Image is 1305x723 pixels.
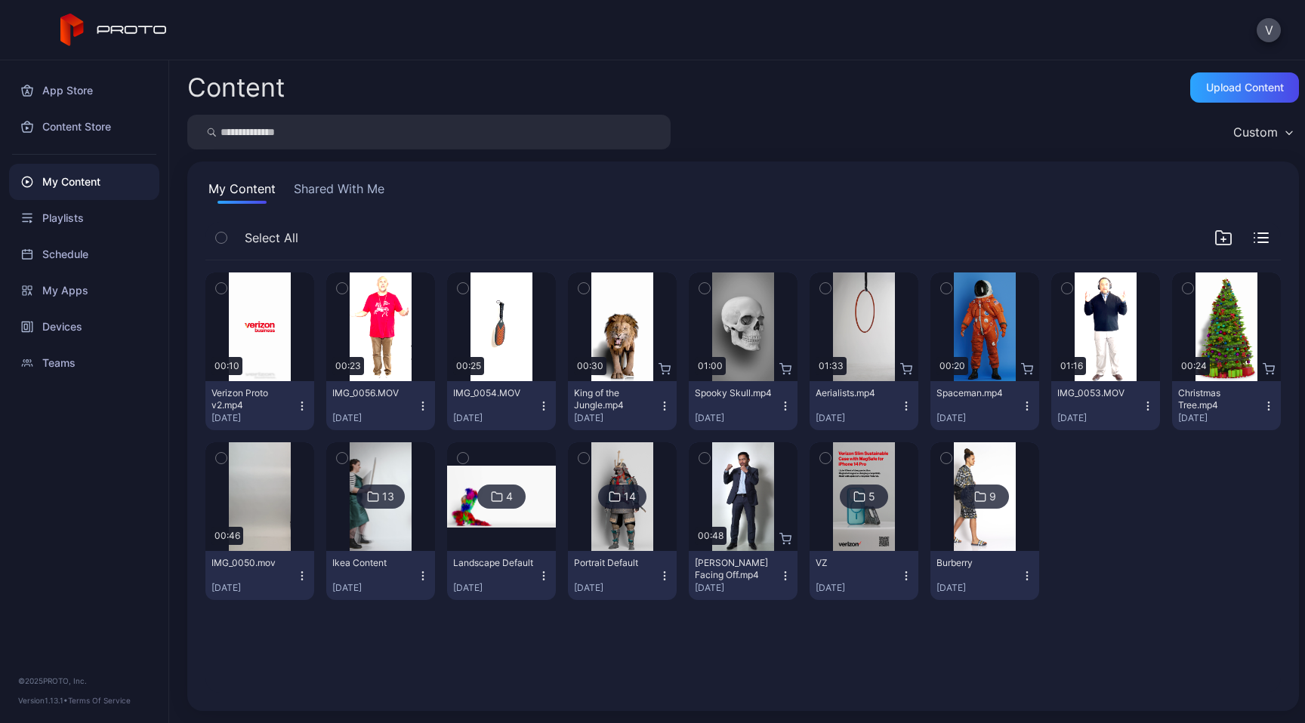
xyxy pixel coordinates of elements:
div: IMG_0056.MOV [332,387,415,399]
button: IMG_0054.MOV[DATE] [447,381,556,430]
div: 13 [382,490,394,503]
a: My Content [9,164,159,200]
button: Spooky Skull.mp4[DATE] [689,381,797,430]
button: King of the Jungle.mp4[DATE] [568,381,677,430]
div: [DATE] [695,582,779,594]
div: [DATE] [574,412,659,424]
div: [DATE] [332,412,417,424]
a: Devices [9,309,159,345]
button: VZ[DATE] [810,551,918,600]
div: Burberry [936,557,1020,569]
button: Landscape Default[DATE] [447,551,556,600]
div: VZ [816,557,899,569]
a: Teams [9,345,159,381]
a: Playlists [9,200,159,236]
button: Ikea Content[DATE] [326,551,435,600]
button: Aerialists.mp4[DATE] [810,381,918,430]
button: Custom [1226,115,1299,149]
button: IMG_0053.MOV[DATE] [1051,381,1160,430]
button: Burberry[DATE] [930,551,1039,600]
div: Christmas Tree.mp4 [1178,387,1261,411]
div: IMG_0053.MOV [1057,387,1140,399]
button: My Content [205,180,279,204]
div: © 2025 PROTO, Inc. [18,675,150,687]
button: Shared With Me [291,180,387,204]
div: [DATE] [936,582,1021,594]
div: [DATE] [816,412,900,424]
button: Verizon Proto v2.mp4[DATE] [205,381,314,430]
button: Portrait Default[DATE] [568,551,677,600]
div: [DATE] [816,582,900,594]
a: Schedule [9,236,159,272]
span: Select All [245,229,298,247]
div: [DATE] [695,412,779,424]
div: IMG_0054.MOV [453,387,536,399]
div: Spaceman.mp4 [936,387,1020,399]
button: [PERSON_NAME] Facing Off.mp4[DATE] [689,551,797,600]
button: Spaceman.mp4[DATE] [930,381,1039,430]
button: Christmas Tree.mp4[DATE] [1172,381,1281,430]
a: My Apps [9,272,159,309]
button: Upload Content [1190,72,1299,103]
div: King of the Jungle.mp4 [574,387,657,411]
div: Landscape Default [453,557,536,569]
button: IMG_0056.MOV[DATE] [326,381,435,430]
div: IMG_0050.mov [211,557,295,569]
a: Content Store [9,109,159,145]
div: 14 [624,490,636,503]
div: [DATE] [453,412,538,424]
div: Custom [1233,125,1278,140]
div: Spooky Skull.mp4 [695,387,778,399]
div: Portrait Default [574,557,657,569]
div: 9 [989,490,996,503]
div: [DATE] [211,582,296,594]
div: [DATE] [332,582,417,594]
div: [DATE] [574,582,659,594]
div: Aerialists.mp4 [816,387,899,399]
button: V [1257,18,1281,42]
div: Verizon Proto v2.mp4 [211,387,295,411]
a: Terms Of Service [68,696,131,705]
div: 4 [506,490,513,503]
div: [DATE] [1178,412,1263,424]
div: [DATE] [1057,412,1142,424]
div: Manny Pacquiao Facing Off.mp4 [695,557,778,581]
div: [DATE] [211,412,296,424]
div: 5 [868,490,875,503]
a: App Store [9,72,159,109]
div: [DATE] [453,582,538,594]
span: Version 1.13.1 • [18,696,68,705]
div: [DATE] [936,412,1021,424]
div: Content [187,75,285,100]
div: Upload Content [1206,82,1284,94]
div: Ikea Content [332,557,415,569]
button: IMG_0050.mov[DATE] [205,551,314,600]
